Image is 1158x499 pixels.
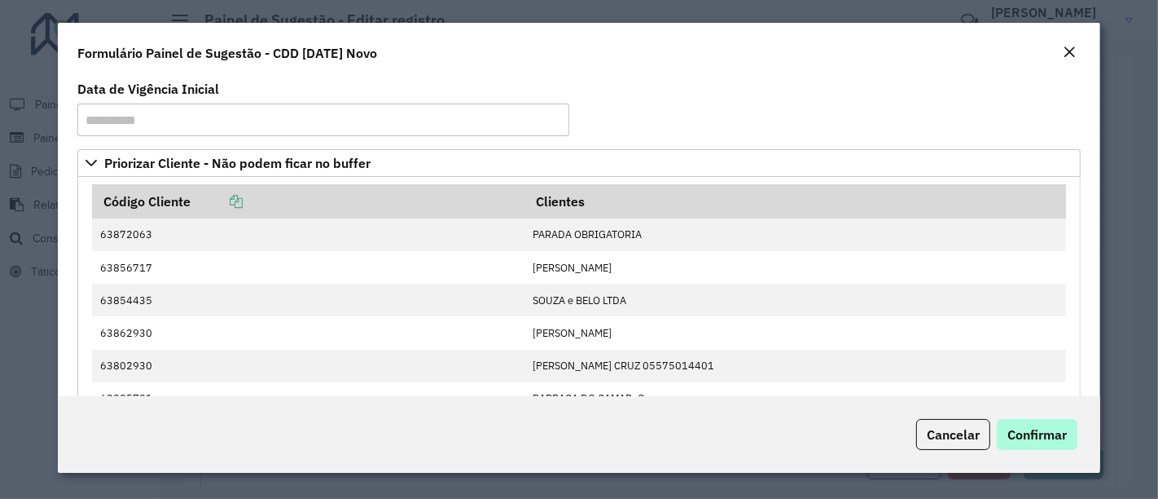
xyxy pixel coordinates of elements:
td: [PERSON_NAME] [524,316,1066,349]
label: Data de Vigência Inicial [77,79,219,99]
button: Confirmar [997,419,1077,450]
button: Cancelar [916,419,990,450]
td: 63862930 [92,316,524,349]
a: Copiar [191,193,243,210]
td: BARRACA DO CAMARaO [524,382,1066,415]
button: Close [1058,42,1081,64]
span: Cancelar [927,426,980,443]
a: Priorizar Cliente - Não podem ficar no buffer [77,149,1081,177]
td: 63805701 [92,382,524,415]
td: 63854435 [92,284,524,316]
span: Priorizar Cliente - Não podem ficar no buffer [104,157,371,170]
th: Clientes [524,184,1066,219]
td: 63856717 [92,251,524,284]
td: SOUZA e BELO LTDA [524,284,1066,316]
td: 63802930 [92,350,524,382]
em: Fechar [1063,46,1076,59]
td: [PERSON_NAME] [524,251,1066,284]
td: PARADA OBRIGATORIA [524,219,1066,251]
th: Código Cliente [92,184,524,219]
span: Confirmar [1007,426,1067,443]
h4: Formulário Painel de Sugestão - CDD [DATE] Novo [77,43,377,63]
td: 63872063 [92,219,524,251]
td: [PERSON_NAME] CRUZ 05575014401 [524,350,1066,382]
